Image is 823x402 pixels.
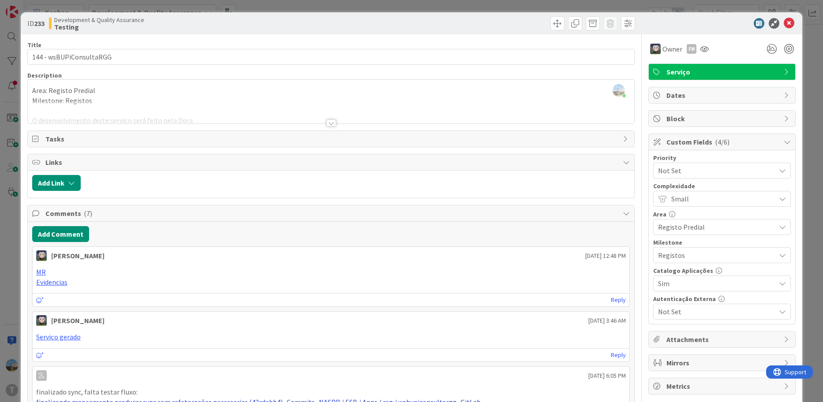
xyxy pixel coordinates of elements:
div: [PERSON_NAME] [51,250,105,261]
span: ID [27,18,45,29]
span: Metrics [666,381,779,391]
a: Reply [611,350,626,361]
span: Small [671,193,771,205]
span: Not Set [658,305,771,318]
span: Custom Fields [666,137,779,147]
span: Support [19,1,40,12]
span: Links [45,157,619,167]
span: Attachments [666,334,779,345]
span: Registos [658,249,771,261]
span: Serviço [666,67,779,77]
p: Milestone: Registos [32,96,630,106]
span: ( 4/6 ) [715,138,729,146]
a: MR [36,268,46,276]
button: Add Comment [32,226,89,242]
img: LS [36,250,47,261]
a: Reply [611,294,626,305]
div: Priority [653,155,791,161]
a: Serviço gerado [36,332,81,341]
button: Add Link [32,175,81,191]
span: Not Set [658,164,771,177]
span: [DATE] 6:05 PM [588,371,626,380]
a: Evidencias [36,278,67,287]
div: Complexidade [653,183,791,189]
span: Comments [45,208,619,219]
div: FM [687,44,696,54]
div: Autenticação Externa [653,296,791,302]
span: Development & Quality Assurance [54,16,144,23]
span: Description [27,71,62,79]
div: Milestone [653,239,791,246]
span: Dates [666,90,779,100]
img: LS [650,44,661,54]
b: 233 [34,19,45,28]
span: Mirrors [666,357,779,368]
span: ( 7 ) [84,209,92,218]
span: Tasks [45,134,619,144]
p: Area: Registo Predial [32,86,630,96]
span: Block [666,113,779,124]
img: rbRSAc01DXEKpQIPCc1LpL06ElWUjD6K.png [613,84,625,97]
span: [DATE] 3:46 AM [588,316,626,325]
div: Catalogo Aplicações [653,268,791,274]
div: Area [653,211,791,217]
span: Sim [658,277,771,290]
label: Title [27,41,41,49]
span: Registo Predial [658,221,771,233]
span: [DATE] 12:48 PM [585,251,626,261]
input: type card name here... [27,49,635,65]
div: [PERSON_NAME] [51,315,105,326]
p: finalizado sync, falta testar fluxo: [36,387,626,397]
span: Owner [662,44,682,54]
img: LS [36,315,47,326]
b: Testing [54,23,144,30]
